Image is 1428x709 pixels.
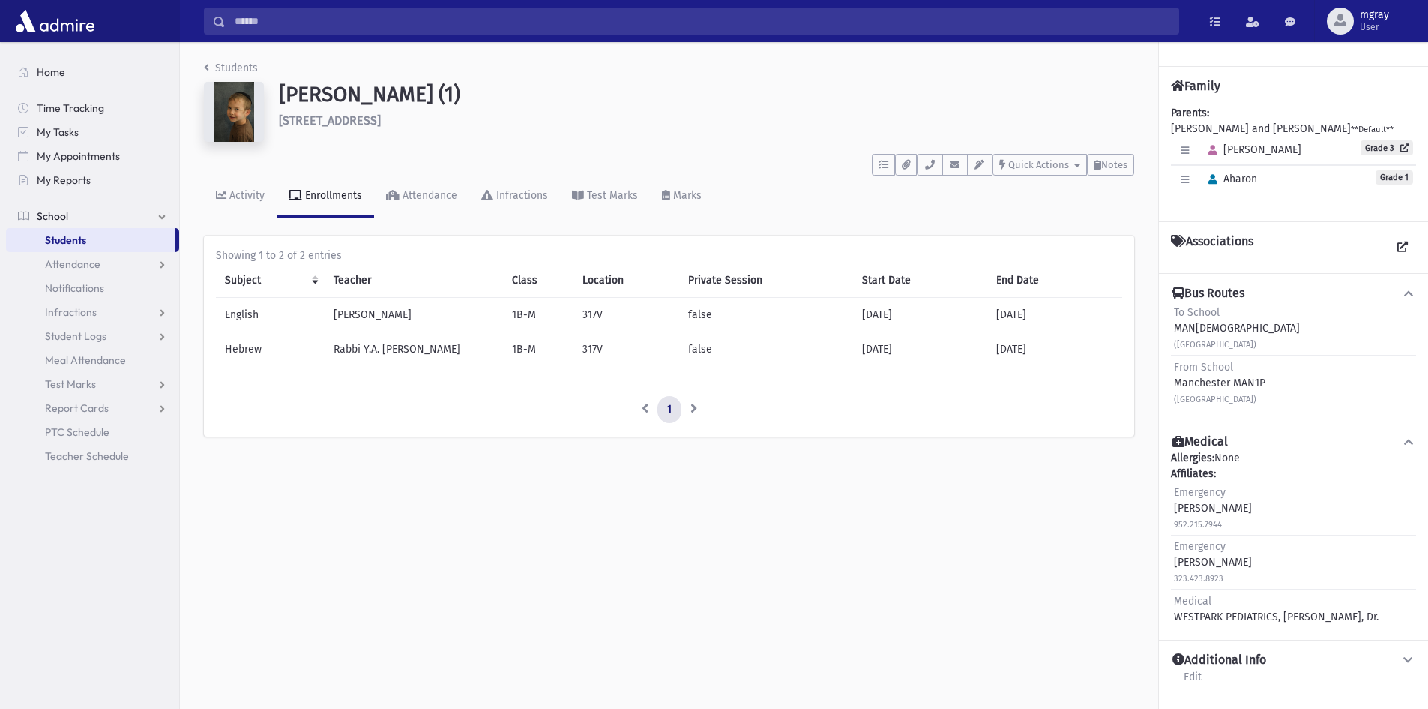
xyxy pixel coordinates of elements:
[37,65,65,79] span: Home
[1202,143,1301,156] span: [PERSON_NAME]
[216,263,325,298] th: Subject
[1174,395,1256,404] small: ([GEOGRAPHIC_DATA])
[45,377,96,391] span: Test Marks
[37,101,104,115] span: Time Tracking
[1174,340,1256,350] small: ([GEOGRAPHIC_DATA])
[6,372,179,396] a: Test Marks
[45,353,126,367] span: Meal Attendance
[45,305,97,319] span: Infractions
[216,248,1122,263] div: Showing 1 to 2 of 2 entries
[6,144,179,168] a: My Appointments
[1171,450,1416,628] div: None
[279,113,1134,128] h6: [STREET_ADDRESS]
[374,176,469,218] a: Attendance
[400,189,457,202] div: Attendance
[503,263,573,298] th: Class
[853,332,987,367] td: [DATE]
[1202,173,1257,185] span: Aharon
[204,62,258,74] a: Students
[987,298,1122,332] td: [DATE]
[1171,434,1416,450] button: Medical
[45,425,109,439] span: PTC Schedule
[204,176,277,218] a: Activity
[277,176,374,218] a: Enrollments
[6,348,179,372] a: Meal Attendance
[6,324,179,348] a: Student Logs
[1174,539,1252,586] div: [PERSON_NAME]
[1361,140,1413,155] a: Grade 3
[37,149,120,163] span: My Appointments
[37,209,68,223] span: School
[45,401,109,415] span: Report Cards
[325,332,503,367] td: Rabbi Y.A. [PERSON_NAME]
[226,8,1178,35] input: Search
[1389,234,1416,261] a: View all Associations
[503,298,573,332] td: 1B-M
[679,298,853,332] td: false
[1174,359,1265,407] div: Manchester MAN1P
[573,298,679,332] td: 317V
[37,173,91,187] span: My Reports
[6,168,179,192] a: My Reports
[987,332,1122,367] td: [DATE]
[6,300,179,324] a: Infractions
[1174,485,1252,532] div: [PERSON_NAME]
[1174,305,1300,352] div: MAN[DEMOGRAPHIC_DATA]
[45,233,86,247] span: Students
[45,329,106,343] span: Student Logs
[560,176,650,218] a: Test Marks
[1008,159,1069,170] span: Quick Actions
[987,263,1122,298] th: End Date
[6,96,179,120] a: Time Tracking
[573,332,679,367] td: 317V
[1174,306,1220,319] span: To School
[6,396,179,420] a: Report Cards
[1171,452,1214,464] b: Allergies:
[1087,154,1134,176] button: Notes
[1174,486,1226,499] span: Emergency
[302,189,362,202] div: Enrollments
[1174,540,1226,553] span: Emergency
[325,298,503,332] td: [PERSON_NAME]
[6,228,175,252] a: Students
[1171,107,1209,119] b: Parents:
[216,332,325,367] td: Hebrew
[1174,574,1223,584] small: 323.423.8923
[6,252,179,276] a: Attendance
[6,420,179,444] a: PTC Schedule
[45,257,100,271] span: Attendance
[1171,286,1416,302] button: Bus Routes
[650,176,714,218] a: Marks
[657,396,681,423] a: 1
[493,189,548,202] div: Infractions
[1172,286,1244,302] h4: Bus Routes
[45,449,129,463] span: Teacher Schedule
[992,154,1087,176] button: Quick Actions
[584,189,638,202] div: Test Marks
[469,176,560,218] a: Infractions
[6,120,179,144] a: My Tasks
[45,281,104,295] span: Notifications
[1172,653,1266,668] h4: Additional Info
[573,263,679,298] th: Location
[325,263,503,298] th: Teacher
[1171,234,1253,261] h4: Associations
[1171,653,1416,668] button: Additional Info
[853,263,987,298] th: Start Date
[6,60,179,84] a: Home
[1101,159,1127,170] span: Notes
[1174,593,1379,625] div: WESTPARK PEDIATRICS, [PERSON_NAME], Dr.
[1171,79,1220,93] h4: Family
[1360,21,1389,33] span: User
[1171,105,1416,209] div: [PERSON_NAME] and [PERSON_NAME]
[204,60,258,82] nav: breadcrumb
[6,276,179,300] a: Notifications
[1183,668,1202,695] a: Edit
[6,444,179,468] a: Teacher Schedule
[679,332,853,367] td: false
[1174,595,1211,608] span: Medical
[12,6,98,36] img: AdmirePro
[226,189,265,202] div: Activity
[6,204,179,228] a: School
[279,82,1134,107] h1: [PERSON_NAME] (1)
